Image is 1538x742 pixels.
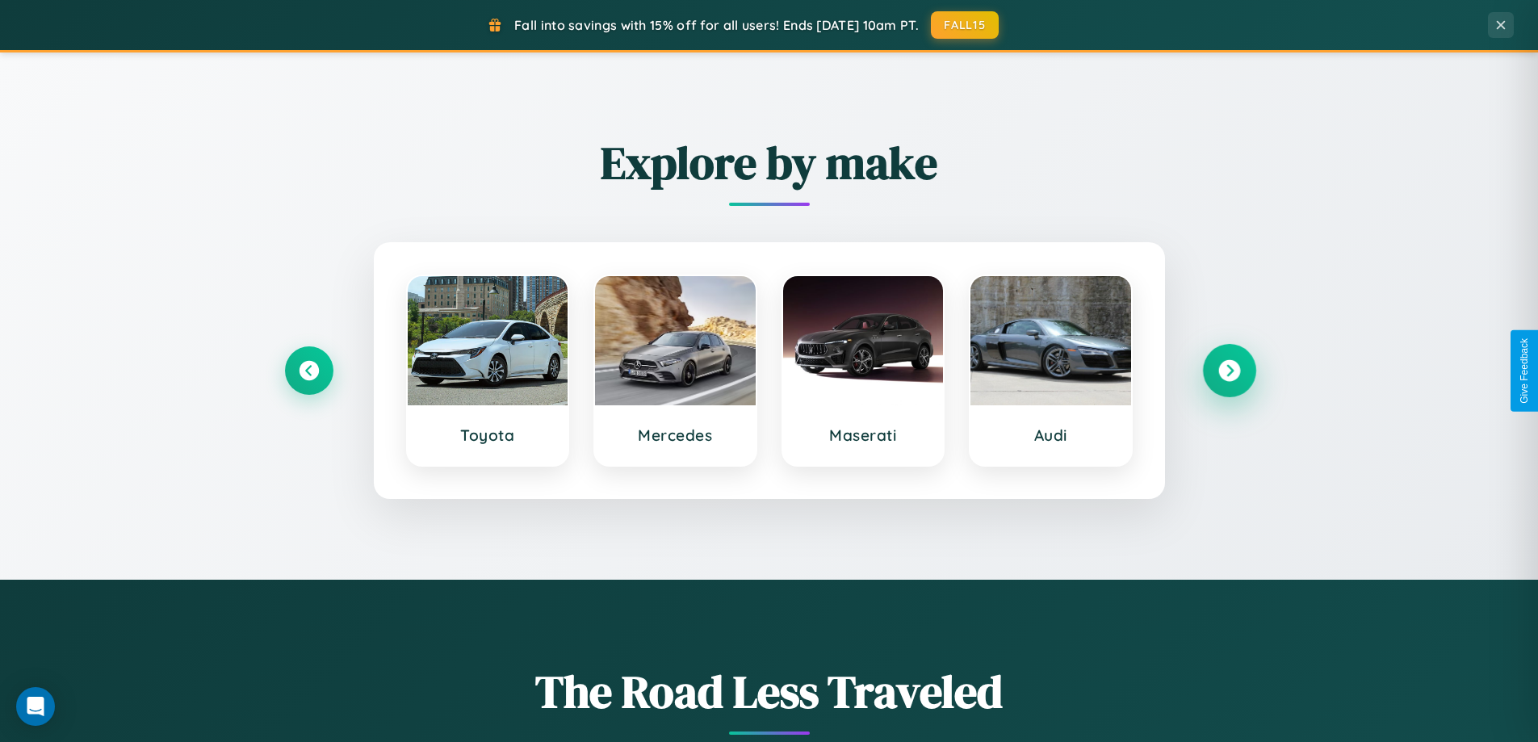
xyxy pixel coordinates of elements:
[285,660,1254,723] h1: The Road Less Traveled
[799,425,928,445] h3: Maserati
[424,425,552,445] h3: Toyota
[931,11,999,39] button: FALL15
[285,132,1254,194] h2: Explore by make
[1519,338,1530,404] div: Give Feedback
[987,425,1115,445] h3: Audi
[514,17,919,33] span: Fall into savings with 15% off for all users! Ends [DATE] 10am PT.
[611,425,740,445] h3: Mercedes
[16,687,55,726] div: Open Intercom Messenger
